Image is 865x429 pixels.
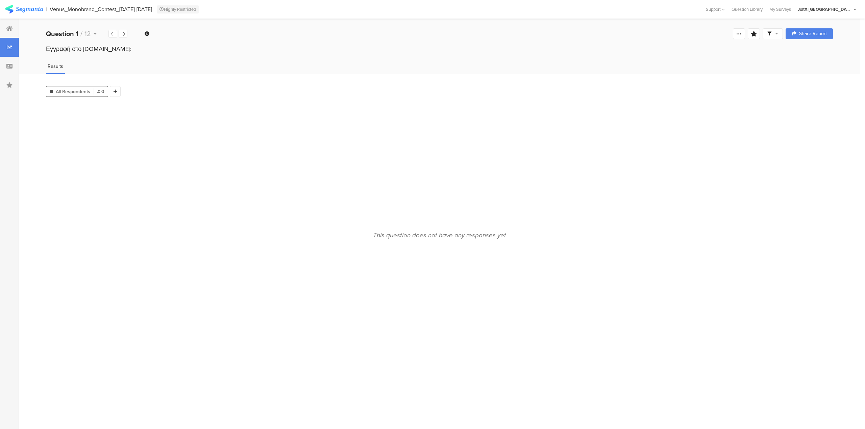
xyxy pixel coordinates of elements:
[46,5,47,13] div: |
[373,230,506,240] div: This question does not have any responses yet
[84,29,91,39] span: 12
[97,88,104,95] span: 0
[48,63,63,70] span: Results
[46,29,78,39] b: Question 1
[157,5,199,14] div: Highly Restricted
[728,6,766,12] a: Question Library
[799,31,827,36] span: Share Report
[766,6,794,12] a: My Surveys
[56,88,90,95] span: All Respondents
[50,6,152,12] div: Venus_Monobrand_Contest_[DATE]-[DATE]
[5,5,43,14] img: segmanta logo
[46,45,833,53] div: Εγγραφή στο [DOMAIN_NAME]:
[798,6,852,12] div: JoltX [GEOGRAPHIC_DATA]
[80,29,82,39] span: /
[706,4,725,15] div: Support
